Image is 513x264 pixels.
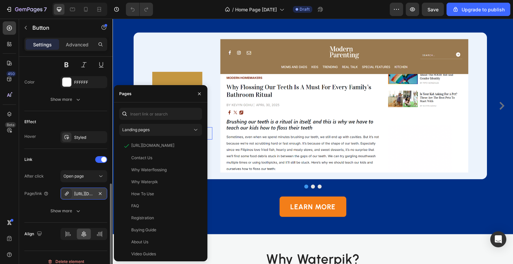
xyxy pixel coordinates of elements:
div: About Us [131,239,148,245]
button: Carousel Next Arrow [384,82,395,92]
iframe: Design area [113,19,513,264]
div: LEARN MORE [178,182,223,195]
span: Draft [300,6,310,12]
div: Page/link [24,191,49,197]
p: Advanced [66,41,89,48]
div: Effect [24,119,36,125]
div: Align [24,230,43,239]
div: Show more [50,208,81,214]
span: Open page [63,174,84,179]
span: Save [427,7,439,12]
div: Why Waterflossing [131,167,167,173]
div: Undo/Redo [126,3,153,16]
div: Upgrade to publish [452,6,505,13]
button: Upgrade to publish [447,3,510,16]
span: Home Page [DATE] [235,6,277,13]
span: Landing pages [122,127,150,132]
div: FAQ [131,203,139,209]
div: Open Intercom Messenger [490,231,506,247]
div: Registration [131,215,154,221]
button: Landing pages [119,124,202,136]
button: Dot [198,166,202,170]
div: Pages [119,91,132,97]
div: How To Use [131,191,154,197]
div: FFFFFF [74,79,106,85]
div: Beta [5,122,16,127]
p: 7 [44,5,47,13]
button: Show more [24,205,107,217]
div: 450 [6,71,16,76]
button: Save [422,3,444,16]
span: / [232,6,234,13]
div: Show more [50,96,81,103]
a: LEARN MORE [167,178,234,199]
div: Color [24,79,35,85]
div: Video Guides [131,251,156,257]
div: Why Waterpik [131,179,158,185]
button: Show more [24,93,107,105]
button: Open page [60,170,107,182]
button: 7 [3,3,50,16]
button: Dot [192,166,196,170]
div: Styled [74,135,106,141]
div: [URL][DOMAIN_NAME] [74,191,94,197]
div: Link [24,157,32,163]
div: [URL][DOMAIN_NAME] [131,143,174,149]
p: Button [32,24,89,32]
input: Insert link or search [119,108,202,120]
button: Dot [205,166,209,170]
div: Contact Us [131,155,152,161]
div: After click [24,173,44,179]
p: Settings [33,41,52,48]
div: Buying Guide [131,227,156,233]
div: Hover [24,134,36,140]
